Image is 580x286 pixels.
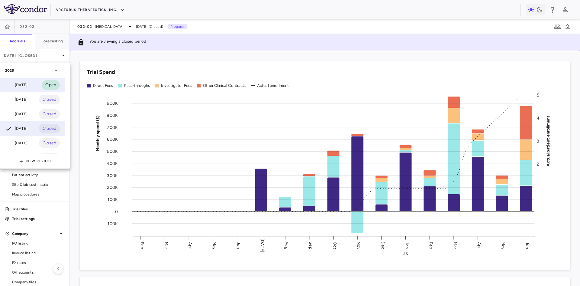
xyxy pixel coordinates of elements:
div: [DATE] [5,110,27,118]
div: [DATE] [5,125,27,132]
div: 2025 [0,63,65,78]
div: [DATE] [5,96,27,103]
button: New Period [19,156,51,166]
div: [DATE] [5,81,27,89]
p: 2025 [5,68,14,73]
span: Open [42,82,60,88]
span: Closed [39,140,60,146]
span: Closed [39,96,60,103]
div: [DATE] [5,140,27,147]
span: Closed [39,111,60,117]
span: Closed [39,125,60,132]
